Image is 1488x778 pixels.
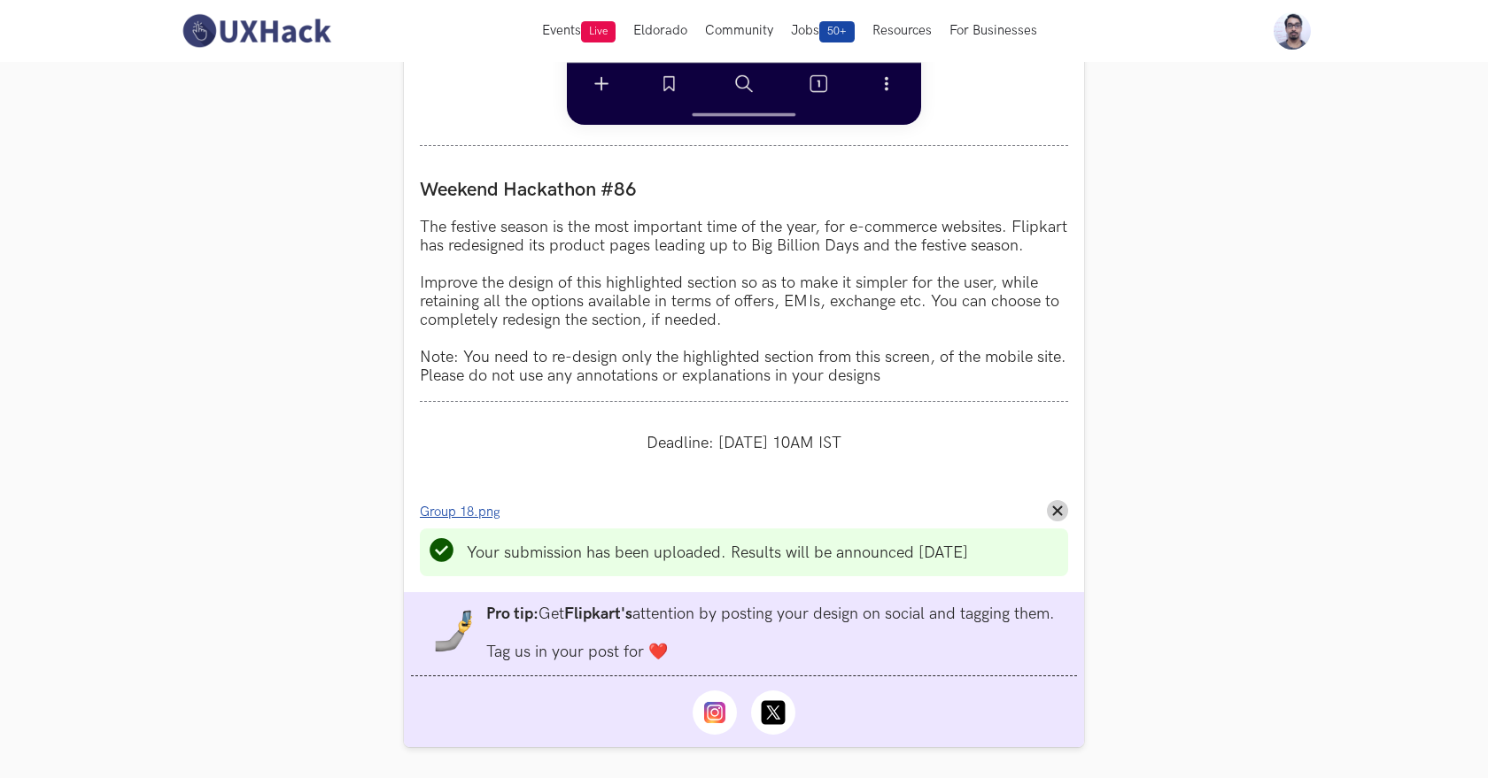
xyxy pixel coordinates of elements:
[564,605,632,623] strong: Flipkart's
[420,418,1068,468] div: Deadline: [DATE] 10AM IST
[420,502,511,520] a: Group 18.png
[420,178,1068,202] label: Weekend Hackathon #86
[486,605,1055,661] li: Get attention by posting your design on social and tagging them. Tag us in your post for ❤️
[177,12,335,50] img: UXHack-logo.png
[581,21,616,42] span: Live
[467,543,968,562] li: Your submission has been uploaded. Results will be announced [DATE]
[819,21,855,42] span: 50+
[1274,12,1311,50] img: Your profile pic
[486,605,539,623] strong: Pro tip:
[420,218,1068,385] p: The festive season is the most important time of the year, for e-commerce websites. Flipkart has ...
[420,505,500,520] span: Group 18.png
[433,610,476,652] img: mobile-in-hand.png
